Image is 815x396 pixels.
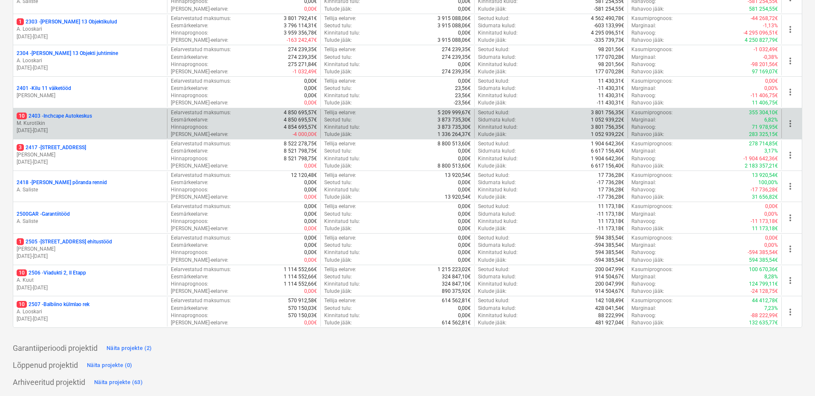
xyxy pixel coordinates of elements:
p: -11 173,18€ [751,218,778,225]
p: 2505 - [STREET_ADDRESS] ehitustööd [17,238,112,246]
p: 13 920,54€ [445,194,471,201]
p: Eesmärkeelarve : [171,85,208,92]
p: Sidumata kulud : [478,147,516,155]
p: Tulude jääk : [324,37,352,44]
p: Rahavoo jääk : [631,37,664,44]
p: Marginaal : [631,85,656,92]
p: Eesmärkeelarve : [171,179,208,186]
p: Rahavoog : [631,29,656,37]
p: 0,00€ [304,78,317,85]
p: 177 070,28€ [595,68,624,75]
p: 1 904 642,36€ [591,140,624,147]
p: 177 070,28€ [595,54,624,61]
p: Kasumiprognoos : [631,109,673,116]
p: A. Saliste [17,218,164,225]
p: 0,00€ [458,78,471,85]
div: 12505 -[STREET_ADDRESS] ehitustööd[PERSON_NAME][DATE]-[DATE] [17,238,164,260]
p: 0,00% [764,211,778,218]
p: Eesmärkeelarve : [171,116,208,124]
p: 3 873 735,30€ [438,124,471,131]
span: 10 [17,113,27,119]
p: Kasumiprognoos : [631,78,673,85]
p: Kulude jääk : [478,194,507,201]
p: Rahavoog : [631,124,656,131]
div: 102403 -Inchcape AutokeskusM. Kurotškin[DATE]-[DATE] [17,113,164,134]
p: 4 250 827,79€ [745,37,778,44]
p: Eelarvestatud maksumus : [171,172,231,179]
p: 11 430,31€ [598,92,624,99]
p: -0,38% [763,54,778,61]
p: Rahavoo jääk : [631,225,664,232]
p: 8 800 513,60€ [438,140,471,147]
p: 0,00€ [458,155,471,162]
p: Hinnaprognoos : [171,92,208,99]
p: Kinnitatud tulu : [324,124,360,131]
button: Näita projekte (2) [104,341,154,355]
p: Eesmärkeelarve : [171,54,208,61]
p: [PERSON_NAME]-eelarve : [171,131,228,138]
p: [DATE] - [DATE] [17,284,164,292]
p: [DATE] - [DATE] [17,64,164,72]
p: 3 873 735,30€ [438,116,471,124]
span: more_vert [785,56,795,66]
p: 3 959 356,78€ [284,29,317,37]
button: Näita projekte (0) [85,358,135,372]
p: 0,00€ [458,6,471,13]
p: 0,00€ [458,61,471,68]
p: 98 201,56€ [598,46,624,53]
p: 0,00€ [304,179,317,186]
p: Rahavoo jääk : [631,162,664,170]
p: Kinnitatud kulud : [478,155,518,162]
p: [PERSON_NAME]-eelarve : [171,6,228,13]
p: 8 521 798,75€ [284,155,317,162]
p: Seotud kulud : [478,172,510,179]
p: -1 032,49€ [293,68,317,75]
p: -11 173,18€ [597,211,624,218]
p: Kinnitatud tulu : [324,29,360,37]
p: Kulude jääk : [478,162,507,170]
p: Kasumiprognoos : [631,172,673,179]
span: 1 [17,238,24,245]
p: -163 242,47€ [287,37,317,44]
p: 274 239,35€ [442,46,471,53]
p: Seotud kulud : [478,140,510,147]
p: Kinnitatud kulud : [478,92,518,99]
p: Eesmärkeelarve : [171,211,208,218]
p: 4 562 490,78€ [591,15,624,22]
p: 11 173,18€ [598,203,624,210]
p: -44 268,72€ [751,15,778,22]
p: Seotud tulu : [324,147,352,155]
p: -11 406,75€ [751,92,778,99]
p: -17 736,28€ [751,186,778,194]
p: Kulude jääk : [478,131,507,138]
p: 1 052 939,22€ [591,116,624,124]
p: Marginaal : [631,54,656,61]
span: 3 [17,144,24,151]
p: 0,00€ [458,179,471,186]
p: Sidumata kulud : [478,85,516,92]
p: [PERSON_NAME] [17,151,164,159]
p: -4 295 096,51€ [743,29,778,37]
p: 17 736,28€ [598,172,624,179]
p: 0,00€ [304,218,317,225]
p: [PERSON_NAME]-eelarve : [171,68,228,75]
p: Kinnitatud kulud : [478,218,518,225]
span: more_vert [785,24,795,35]
p: 3 915 088,06€ [438,22,471,29]
p: -11 430,31€ [597,85,624,92]
p: 581 254,55€ [749,6,778,13]
p: Tellija eelarve : [324,78,356,85]
p: Rahavoog : [631,61,656,68]
p: 0,00% [764,85,778,92]
iframe: Chat Widget [772,355,815,396]
p: Marginaal : [631,211,656,218]
span: more_vert [785,275,795,286]
span: more_vert [785,119,795,129]
p: Seotud kulud : [478,203,510,210]
p: 3 801 756,35€ [591,124,624,131]
p: Tellija eelarve : [324,203,356,210]
p: -1 032,49€ [754,46,778,53]
p: -17 736,28€ [597,179,624,186]
p: Kinnitatud tulu : [324,218,360,225]
span: 10 [17,301,27,308]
